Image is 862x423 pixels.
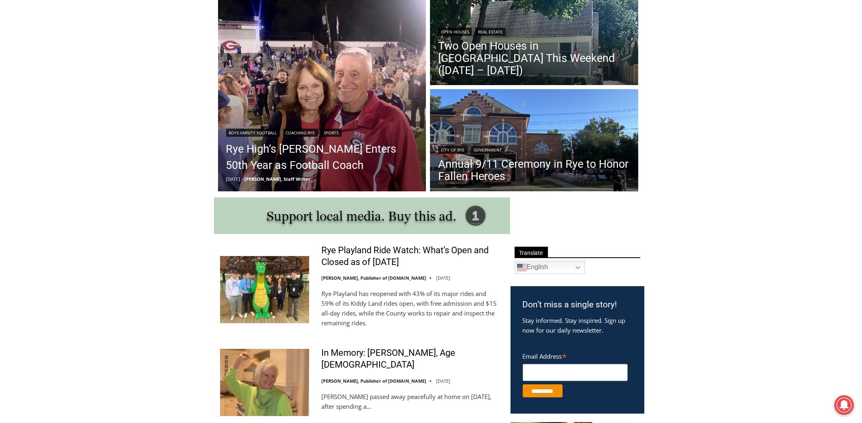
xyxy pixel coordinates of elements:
a: Rye High’s [PERSON_NAME] Enters 50th Year as Football Coach [226,141,418,173]
a: [PERSON_NAME], Publisher of [DOMAIN_NAME] [321,275,426,281]
span: – [242,176,245,182]
a: Annual 9/11 Ceremony in Rye to Honor Fallen Heroes [438,158,630,182]
a: Sports [321,129,342,137]
a: Read More Annual 9/11 Ceremony in Rye to Honor Fallen Heroes [430,89,638,193]
img: support local media, buy this ad [214,197,510,234]
a: Boys Varsity Football [226,129,280,137]
img: In Memory: Barbara de Frondeville, Age 88 [220,349,309,416]
label: Email Address [523,348,628,363]
a: Coaching Rye [283,129,318,137]
time: [DATE] [436,378,450,384]
a: English [515,261,585,274]
time: [DATE] [226,176,240,182]
p: [PERSON_NAME] passed away peacefully at home on [DATE], after spending a… [321,392,500,411]
a: [PERSON_NAME], Publisher of [DOMAIN_NAME] [321,378,426,384]
p: Rye Playland has reopened with 43% of its major rides and 59% of its Kiddy Land rides open, with ... [321,289,500,328]
span: Open Tues. - Sun. [PHONE_NUMBER] [2,84,80,115]
span: Intern @ [DOMAIN_NAME] [213,81,377,99]
a: City of Rye [438,146,467,154]
div: "[PERSON_NAME] and I covered the [DATE] Parade, which was a really eye opening experience as I ha... [205,0,384,79]
a: Real Estate [475,28,506,36]
a: In Memory: [PERSON_NAME], Age [DEMOGRAPHIC_DATA] [321,347,500,370]
img: en [517,263,527,272]
img: Rye Playland Ride Watch: What’s Open and Closed as of Thursday, September 4, 2025 [220,256,309,323]
a: Government [471,146,505,154]
div: | [438,26,630,36]
time: [DATE] [436,275,450,281]
a: Intern @ [DOMAIN_NAME] [196,79,394,101]
img: (PHOTO: The City of Rye 9-11 ceremony on Wednesday, September 11, 2024. It was the 23rd anniversa... [430,89,638,193]
span: Translate [515,247,548,258]
h3: Don’t miss a single story! [523,298,632,311]
a: Rye Playland Ride Watch: What’s Open and Closed as of [DATE] [321,245,500,268]
p: Stay informed. Stay inspired. Sign up now for our daily newsletter. [523,316,632,335]
div: "the precise, almost orchestrated movements of cutting and assembling sushi and [PERSON_NAME] mak... [84,51,120,97]
div: | | [226,127,418,137]
a: Open Tues. - Sun. [PHONE_NUMBER] [0,82,82,101]
a: [PERSON_NAME], Staff Writer [245,176,311,182]
div: | [438,144,630,154]
a: Two Open Houses in [GEOGRAPHIC_DATA] This Weekend ([DATE] – [DATE]) [438,40,630,77]
a: Open Houses [438,28,472,36]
